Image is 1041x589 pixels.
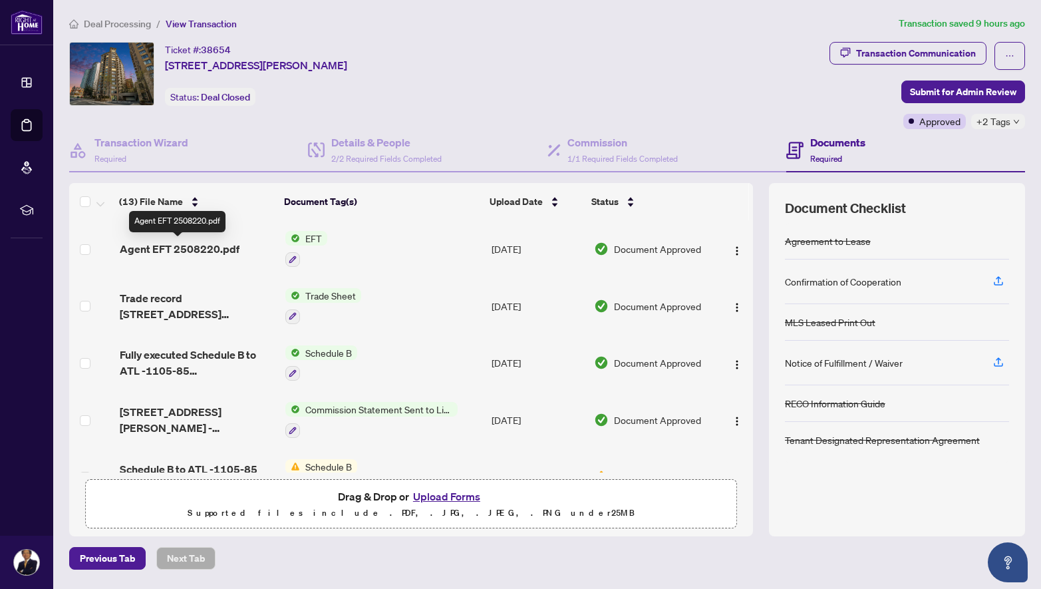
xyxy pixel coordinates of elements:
div: RECO Information Guide [785,396,885,411]
span: Deal Closed [201,91,250,103]
span: Status [591,194,619,209]
span: down [1013,118,1020,125]
span: [STREET_ADDRESS][PERSON_NAME] - INVOICE.pdf [120,404,275,436]
img: Document Status [594,470,609,485]
img: Status Icon [285,345,300,360]
button: Previous Tab [69,547,146,570]
span: 38654 [201,44,231,56]
h4: Details & People [331,134,442,150]
img: Logo [732,359,742,370]
span: Fully executed Schedule B to ATL -1105-85 [PERSON_NAME] - Signed.pdf [120,347,275,379]
span: Approved [919,114,961,128]
span: home [69,19,78,29]
img: Status Icon [285,402,300,417]
button: Upload Forms [409,488,484,505]
span: (13) File Name [119,194,183,209]
span: Required [94,154,126,164]
img: Document Status [594,242,609,256]
p: Supported files include .PDF, .JPG, .JPEG, .PNG under 25 MB [94,505,728,521]
button: Logo [726,295,748,317]
span: Schedule B [300,459,357,474]
button: Status IconEFT [285,231,327,267]
span: Document Approved [614,355,701,370]
img: Document Status [594,413,609,427]
div: MLS Leased Print Out [785,315,875,329]
button: Open asap [988,542,1028,582]
div: Agent EFT 2508220.pdf [129,211,225,232]
span: Document Approved [614,413,701,427]
span: [STREET_ADDRESS][PERSON_NAME] [165,57,347,73]
img: Logo [732,246,742,256]
li: / [156,16,160,31]
button: Status IconTrade Sheet [285,288,361,324]
div: Confirmation of Cooperation [785,274,901,289]
span: Agent EFT 2508220.pdf [120,241,239,257]
h4: Transaction Wizard [94,134,188,150]
span: Previous Tab [80,548,135,569]
button: Status IconSchedule B [285,459,357,495]
button: Logo [726,467,748,488]
article: Transaction saved 9 hours ago [899,16,1025,31]
span: Required [810,154,842,164]
span: Upload Date [490,194,543,209]
span: Drag & Drop or [338,488,484,505]
div: Transaction Communication [856,43,976,64]
th: Document Tag(s) [279,183,484,220]
td: [DATE] [486,220,589,278]
div: Status: [165,88,255,106]
span: Trade Sheet [300,288,361,303]
span: Document Approved [614,299,701,313]
img: Document Status [594,355,609,370]
span: EFT [300,231,327,246]
span: Deal Processing [84,18,151,30]
button: Submit for Admin Review [901,81,1025,103]
img: IMG-X12086364_1.jpg [70,43,154,105]
span: Schedule B [300,345,357,360]
span: Schedule B to ATL -1105-85 [PERSON_NAME] - Signed.pdf [120,461,275,493]
button: Logo [726,352,748,373]
button: Status IconCommission Statement Sent to Listing Brokerage [285,402,458,438]
span: Commission Statement Sent to Listing Brokerage [300,402,458,417]
button: Logo [726,409,748,431]
div: Ticket #: [165,42,231,57]
button: Logo [726,238,748,260]
td: [DATE] [486,449,589,506]
span: 2/2 Required Fields Completed [331,154,442,164]
img: Status Icon [285,231,300,246]
td: [DATE] [486,391,589,449]
button: Status IconSchedule B [285,345,357,381]
img: Profile Icon [14,550,39,575]
h4: Commission [567,134,678,150]
span: 1/1 Required Fields Completed [567,154,678,164]
th: Status [586,183,713,220]
div: Tenant Designated Representation Agreement [785,433,980,447]
span: View Transaction [166,18,237,30]
span: ellipsis [1005,51,1014,61]
span: Document Checklist [785,199,906,218]
span: Submit for Admin Review [910,81,1016,102]
span: Drag & Drop orUpload FormsSupported files include .PDF, .JPG, .JPEG, .PNG under25MB [86,480,736,529]
div: Agreement to Lease [785,234,871,248]
span: Document Approved [614,242,701,256]
span: Document Needs Work [614,470,710,485]
img: logo [11,10,43,35]
img: Logo [732,416,742,427]
div: Notice of Fulfillment / Waiver [785,355,903,370]
img: Status Icon [285,459,300,474]
span: Trade record [STREET_ADDRESS][PERSON_NAME] - TS TO BE REVIEWED - Signed.pdf [120,290,275,322]
td: [DATE] [486,278,589,335]
button: Next Tab [156,547,216,570]
span: +2 Tags [976,114,1010,129]
button: Transaction Communication [829,42,986,65]
img: Status Icon [285,288,300,303]
img: Logo [732,302,742,313]
td: [DATE] [486,335,589,392]
h4: Documents [810,134,865,150]
img: Document Status [594,299,609,313]
th: (13) File Name [114,183,278,220]
th: Upload Date [484,183,586,220]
